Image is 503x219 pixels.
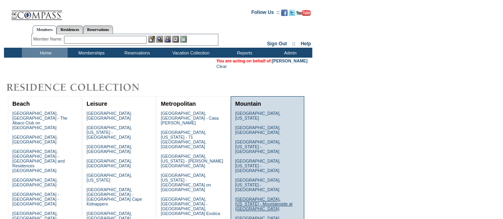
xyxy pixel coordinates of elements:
a: [GEOGRAPHIC_DATA], [US_STATE] [87,173,132,182]
td: Vacation Collection [159,48,221,58]
a: Become our fan on Facebook [281,12,287,17]
a: Reservations [83,25,113,34]
a: [PERSON_NAME] [272,58,307,63]
a: Clear [216,64,227,69]
a: [GEOGRAPHIC_DATA], [GEOGRAPHIC_DATA] [87,144,132,154]
img: b_calculator.gif [180,36,187,43]
a: [GEOGRAPHIC_DATA], [GEOGRAPHIC_DATA] - Casa [PERSON_NAME] [161,111,218,125]
img: View [156,36,163,43]
a: Members [33,25,57,34]
a: Help [301,41,311,47]
a: Follow us on Twitter [289,12,295,17]
a: [GEOGRAPHIC_DATA], [US_STATE] - [GEOGRAPHIC_DATA] [235,159,280,173]
img: Compass Home [11,4,62,20]
a: Sign Out [267,41,287,47]
a: [GEOGRAPHIC_DATA], [GEOGRAPHIC_DATA] [12,178,58,187]
a: Metropolitan [161,101,196,107]
a: [GEOGRAPHIC_DATA], [GEOGRAPHIC_DATA] [87,111,132,120]
a: Leisure [87,101,107,107]
a: [GEOGRAPHIC_DATA], [US_STATE] - [GEOGRAPHIC_DATA] [87,125,132,140]
img: Subscribe to our YouTube Channel [296,10,311,16]
a: [GEOGRAPHIC_DATA], [GEOGRAPHIC_DATA] - [GEOGRAPHIC_DATA] Cape Kidnappers [87,187,142,206]
a: [GEOGRAPHIC_DATA], [US_STATE] - [GEOGRAPHIC_DATA] [235,140,280,154]
a: Subscribe to our YouTube Channel [296,12,311,17]
img: Impersonate [164,36,171,43]
a: [GEOGRAPHIC_DATA], [GEOGRAPHIC_DATA] - [GEOGRAPHIC_DATA], [GEOGRAPHIC_DATA] Exotica [161,197,220,216]
a: Mountain [235,101,261,107]
a: [GEOGRAPHIC_DATA], [GEOGRAPHIC_DATA] - [GEOGRAPHIC_DATA] and Residences [GEOGRAPHIC_DATA] [12,149,65,173]
td: Home [22,48,68,58]
a: [GEOGRAPHIC_DATA], [GEOGRAPHIC_DATA] [87,159,132,168]
img: Become our fan on Facebook [281,10,287,16]
a: [GEOGRAPHIC_DATA], [US_STATE] - [GEOGRAPHIC_DATA] [235,178,280,192]
a: Residences [56,25,83,34]
td: Reports [221,48,266,58]
a: [GEOGRAPHIC_DATA], [US_STATE] - [GEOGRAPHIC_DATA] on [GEOGRAPHIC_DATA] [161,173,211,192]
img: Follow us on Twitter [289,10,295,16]
td: Follow Us :: [251,9,280,18]
a: [GEOGRAPHIC_DATA], [US_STATE] - [PERSON_NAME][GEOGRAPHIC_DATA] [161,154,223,168]
img: Reservations [172,36,179,43]
img: Destinations by Exclusive Resorts [4,79,159,95]
div: Member Name: [33,36,64,43]
img: b_edit.gif [148,36,155,43]
a: [GEOGRAPHIC_DATA], [US_STATE] [235,111,280,120]
a: Beach [12,101,30,107]
td: Admin [266,48,312,58]
span: You are acting on behalf of: [216,58,307,63]
td: Reservations [113,48,159,58]
a: [GEOGRAPHIC_DATA], [GEOGRAPHIC_DATA] [235,125,280,135]
a: [GEOGRAPHIC_DATA], [GEOGRAPHIC_DATA] [12,135,58,144]
a: [GEOGRAPHIC_DATA], [US_STATE] - 71 [GEOGRAPHIC_DATA], [GEOGRAPHIC_DATA] [161,130,206,149]
a: [GEOGRAPHIC_DATA], [US_STATE] - Mountainside at [GEOGRAPHIC_DATA] [235,197,292,211]
a: [GEOGRAPHIC_DATA] - [GEOGRAPHIC_DATA] - [GEOGRAPHIC_DATA] [12,192,59,206]
span: :: [292,41,295,47]
a: [GEOGRAPHIC_DATA], [GEOGRAPHIC_DATA] - The Abaco Club on [GEOGRAPHIC_DATA] [12,111,68,130]
td: Memberships [68,48,113,58]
